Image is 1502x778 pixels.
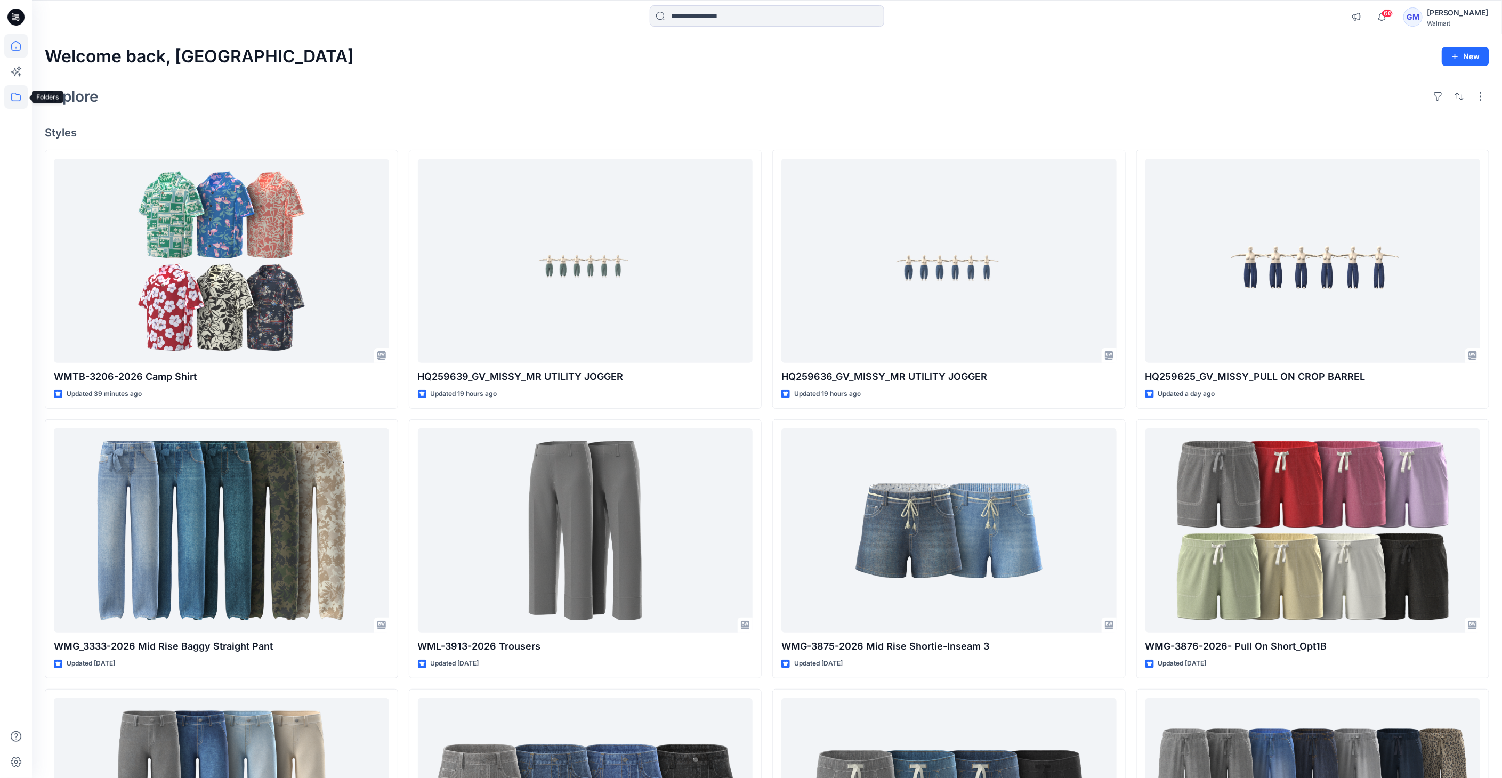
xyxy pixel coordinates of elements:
p: Updated [DATE] [1158,658,1207,669]
p: WML-3913-2026 Trousers [418,639,753,654]
span: 66 [1382,9,1393,18]
p: Updated a day ago [1158,388,1215,400]
button: New [1442,47,1489,66]
p: HQ259636_GV_MISSY_MR UTILITY JOGGER [781,369,1117,384]
p: Updated 19 hours ago [431,388,497,400]
div: GM [1403,7,1423,27]
p: Updated [DATE] [431,658,479,669]
p: Updated [DATE] [794,658,843,669]
a: WMTB-3206-2026 Camp Shirt [54,159,389,363]
p: Updated 19 hours ago [794,388,861,400]
a: HQ259625_GV_MISSY_PULL ON CROP BARREL [1145,159,1481,363]
p: WMG_3333-2026 Mid Rise Baggy Straight Pant [54,639,389,654]
h4: Styles [45,126,1489,139]
a: WML-3913-2026 Trousers [418,428,753,633]
div: Walmart [1427,19,1489,27]
p: WMG-3875-2026 Mid Rise Shortie-Inseam 3 [781,639,1117,654]
p: Updated 39 minutes ago [67,388,142,400]
a: HQ259639_GV_MISSY_MR UTILITY JOGGER [418,159,753,363]
a: WMG-3875-2026 Mid Rise Shortie-Inseam 3 [781,428,1117,633]
p: HQ259625_GV_MISSY_PULL ON CROP BARREL [1145,369,1481,384]
p: WMTB-3206-2026 Camp Shirt [54,369,389,384]
p: HQ259639_GV_MISSY_MR UTILITY JOGGER [418,369,753,384]
a: WMG-3876-2026- Pull On Short_Opt1B [1145,428,1481,633]
h2: Welcome back, [GEOGRAPHIC_DATA] [45,47,354,67]
a: HQ259636_GV_MISSY_MR UTILITY JOGGER [781,159,1117,363]
p: Updated [DATE] [67,658,115,669]
a: WMG_3333-2026 Mid Rise Baggy Straight Pant [54,428,389,633]
h2: Explore [45,88,99,105]
div: [PERSON_NAME] [1427,6,1489,19]
p: WMG-3876-2026- Pull On Short_Opt1B [1145,639,1481,654]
